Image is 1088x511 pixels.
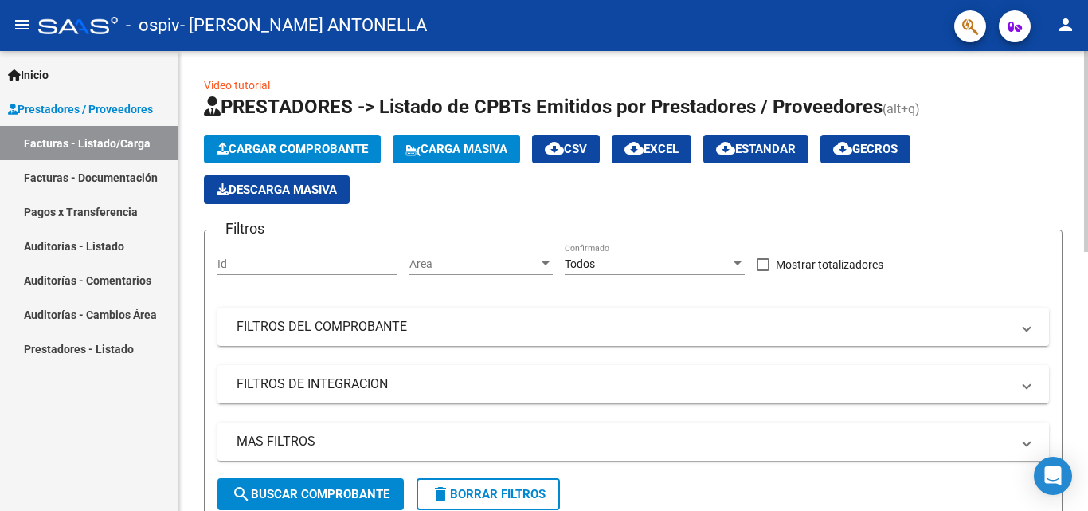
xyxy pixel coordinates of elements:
button: Descarga Masiva [204,175,350,204]
mat-expansion-panel-header: FILTROS DEL COMPROBANTE [217,308,1049,346]
span: Borrar Filtros [431,487,546,501]
span: Todos [565,257,595,270]
mat-panel-title: MAS FILTROS [237,433,1011,450]
mat-icon: search [232,485,251,504]
button: Cargar Comprobante [204,135,381,163]
mat-expansion-panel-header: FILTROS DE INTEGRACION [217,365,1049,403]
span: Gecros [833,142,898,156]
mat-icon: cloud_download [716,139,735,158]
button: CSV [532,135,600,163]
mat-icon: delete [431,485,450,504]
mat-icon: cloud_download [624,139,644,158]
mat-icon: person [1056,15,1075,34]
span: PRESTADORES -> Listado de CPBTs Emitidos por Prestadores / Proveedores [204,96,883,118]
a: Video tutorial [204,79,270,92]
mat-panel-title: FILTROS DE INTEGRACION [237,375,1011,393]
button: Buscar Comprobante [217,478,404,510]
h3: Filtros [217,218,272,240]
span: Buscar Comprobante [232,487,389,501]
mat-icon: cloud_download [545,139,564,158]
div: Open Intercom Messenger [1034,457,1072,495]
mat-panel-title: FILTROS DEL COMPROBANTE [237,318,1011,336]
span: (alt+q) [883,101,920,116]
button: Gecros [820,135,910,163]
span: Area [409,257,538,271]
app-download-masive: Descarga masiva de comprobantes (adjuntos) [204,175,350,204]
span: Estandar [716,142,796,156]
mat-expansion-panel-header: MAS FILTROS [217,423,1049,461]
span: Inicio [8,66,49,84]
span: Cargar Comprobante [217,142,368,156]
span: EXCEL [624,142,679,156]
span: CSV [545,142,587,156]
span: Prestadores / Proveedores [8,100,153,118]
button: Estandar [703,135,808,163]
mat-icon: menu [13,15,32,34]
span: Mostrar totalizadores [776,255,883,274]
button: Borrar Filtros [417,478,560,510]
mat-icon: cloud_download [833,139,852,158]
span: Descarga Masiva [217,183,337,197]
span: - [PERSON_NAME] ANTONELLA [180,8,427,43]
span: Carga Masiva [405,142,507,156]
button: EXCEL [612,135,691,163]
button: Carga Masiva [393,135,520,163]
span: - ospiv [126,8,180,43]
